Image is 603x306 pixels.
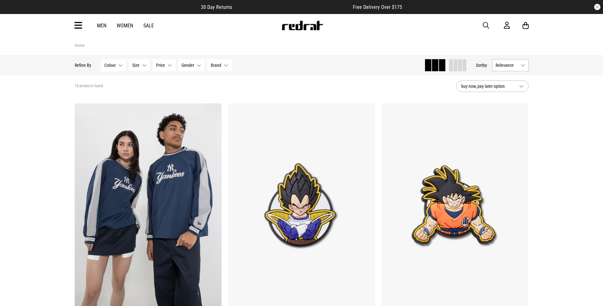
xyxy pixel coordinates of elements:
span: Relevance [496,63,518,68]
button: Colour [101,59,126,71]
span: Brand [211,63,221,68]
button: Price [153,59,175,71]
a: Sale [143,23,154,29]
span: Size [132,63,140,68]
button: buy now, pay later option [456,80,529,92]
button: Gender [178,59,205,71]
button: Brand [207,59,232,71]
p: Refine By [75,63,91,68]
span: buy now, pay later option [461,82,514,90]
span: Price [156,63,165,68]
a: Women [117,23,133,29]
a: Home [75,43,85,48]
button: Sortby [476,61,487,69]
span: 10 products found [75,84,103,89]
button: Relevance [492,59,529,71]
span: 30 Day Returns [201,4,232,10]
img: Redrat logo [281,21,323,30]
span: Gender [182,63,194,68]
a: Men [97,23,106,29]
button: Size [129,59,150,71]
span: Colour [104,63,116,68]
span: by [483,63,487,68]
span: Free Delivery Over $175 [353,4,402,10]
iframe: Customer reviews powered by Trustpilot [245,4,340,10]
